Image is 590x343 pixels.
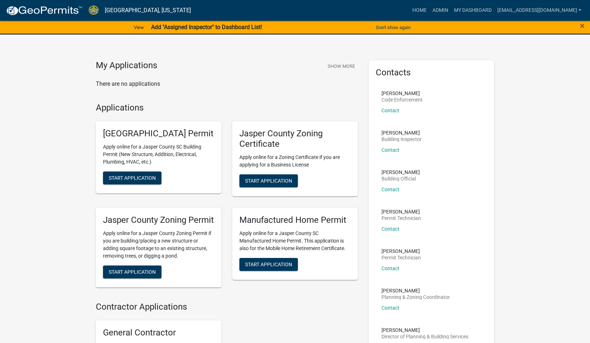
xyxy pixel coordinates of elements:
h5: [GEOGRAPHIC_DATA] Permit [103,128,214,139]
p: Permit Technician [381,216,421,221]
p: Apply online for a Jasper County SC Building Permit (New Structure, Addition, Electrical, Plumbin... [103,143,214,166]
a: Contact [381,147,399,153]
a: [GEOGRAPHIC_DATA], [US_STATE] [105,4,191,17]
h5: Manufactured Home Permit [239,215,351,225]
h5: Jasper County Zoning Certificate [239,128,351,149]
span: Start Application [109,269,156,274]
a: Contact [381,305,399,311]
p: [PERSON_NAME] [381,249,421,254]
wm-workflow-list-section: Applications [96,103,358,293]
strong: Add "Assigned Inspector" to Dashboard List! [151,24,262,30]
p: Building Official [381,176,420,181]
button: Start Application [103,266,161,278]
p: Apply online for a Zoning Certificate if you are applying for a Business License [239,154,351,169]
p: Permit Technician [381,255,421,260]
p: [PERSON_NAME] [381,91,423,96]
h4: Contractor Applications [96,302,358,312]
a: View [131,22,147,33]
h5: General Contractor [103,328,214,338]
p: [PERSON_NAME] [381,170,420,175]
span: Start Application [109,175,156,181]
span: Start Application [245,178,292,183]
a: Contact [381,226,399,232]
a: Contact [381,266,399,271]
p: Apply online for a Jasper County Zoning Permit if you are building/placing a new structure or add... [103,230,214,260]
a: Home [409,4,430,17]
button: Show More [325,60,358,72]
p: Planning & Zoning Coordinator [381,295,450,300]
h4: Applications [96,103,358,113]
a: Admin [430,4,451,17]
a: Contact [381,108,399,113]
p: Director of Planning & Building Services [381,334,468,339]
img: Jasper County, South Carolina [88,5,99,15]
p: There are no applications [96,80,358,88]
p: [PERSON_NAME] [381,209,421,214]
h5: Contacts [376,67,487,78]
p: Code Enforcement [381,97,423,102]
a: Contact [381,187,399,192]
span: × [580,21,585,31]
button: Start Application [103,171,161,184]
p: Building Inspector [381,137,422,142]
p: [PERSON_NAME] [381,328,468,333]
button: Don't show again [373,22,413,33]
button: Close [580,22,585,30]
p: Apply online for a Jasper County SC Manufactured Home Permit. This application is also for the Mo... [239,230,351,252]
a: [EMAIL_ADDRESS][DOMAIN_NAME] [495,4,584,17]
p: [PERSON_NAME] [381,130,422,135]
h4: My Applications [96,60,157,71]
p: [PERSON_NAME] [381,288,450,293]
button: Start Application [239,258,298,271]
button: Start Application [239,174,298,187]
h5: Jasper County Zoning Permit [103,215,214,225]
span: Start Application [245,261,292,267]
a: My Dashboard [451,4,495,17]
